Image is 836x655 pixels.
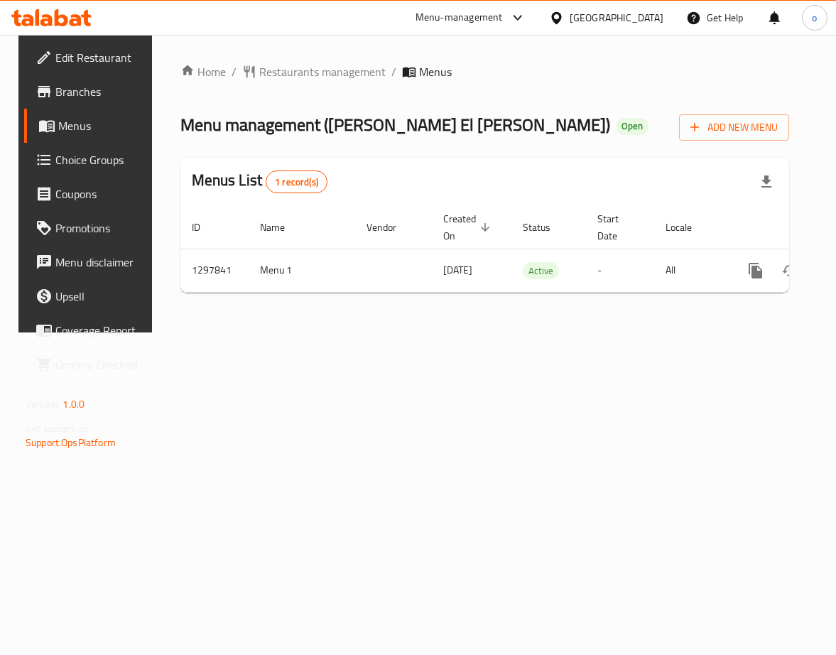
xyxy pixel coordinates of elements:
span: Menu disclaimer [55,254,147,271]
span: Vendor [367,219,415,236]
span: Grocery Checklist [55,356,147,373]
div: [GEOGRAPHIC_DATA] [570,10,663,26]
a: Upsell [24,279,158,313]
a: Choice Groups [24,143,158,177]
a: Grocery Checklist [24,347,158,381]
button: Add New Menu [679,114,789,141]
span: 1.0.0 [63,395,85,413]
span: Promotions [55,220,147,237]
li: / [391,63,396,80]
span: Restaurants management [259,63,386,80]
a: Restaurants management [242,63,386,80]
span: Edit Restaurant [55,49,147,66]
div: Export file [749,165,783,199]
div: Menu-management [416,9,503,26]
span: Menus [419,63,452,80]
div: Active [523,262,559,279]
a: Support.OpsPlatform [26,433,116,452]
span: Open [616,120,648,132]
a: Branches [24,75,158,109]
span: Coverage Report [55,322,147,339]
span: Active [523,263,559,279]
h2: Menus List [192,170,327,193]
td: 1297841 [180,249,249,292]
a: Coverage Report [24,313,158,347]
span: Upsell [55,288,147,305]
span: Created On [443,210,494,244]
a: Coupons [24,177,158,211]
li: / [232,63,237,80]
span: Menus [58,117,147,134]
span: Add New Menu [690,119,778,136]
span: Branches [55,83,147,100]
td: Menu 1 [249,249,355,292]
nav: breadcrumb [180,63,789,80]
div: Total records count [266,170,327,193]
span: [DATE] [443,261,472,279]
button: Change Status [773,254,807,288]
span: Menu management ( [PERSON_NAME] El [PERSON_NAME] ) [180,109,610,141]
td: - [586,249,654,292]
span: Choice Groups [55,151,147,168]
span: o [812,10,817,26]
a: Menus [24,109,158,143]
a: Menu disclaimer [24,245,158,279]
span: ID [192,219,219,236]
span: Locale [666,219,710,236]
a: Home [180,63,226,80]
span: Get support on: [26,419,91,438]
span: 1 record(s) [266,175,327,189]
button: more [739,254,773,288]
a: Promotions [24,211,158,245]
span: Version: [26,395,60,413]
span: Status [523,219,569,236]
span: Start Date [597,210,637,244]
a: Edit Restaurant [24,40,158,75]
span: Coupons [55,185,147,202]
span: Name [260,219,303,236]
div: Open [616,118,648,135]
td: All [654,249,727,292]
